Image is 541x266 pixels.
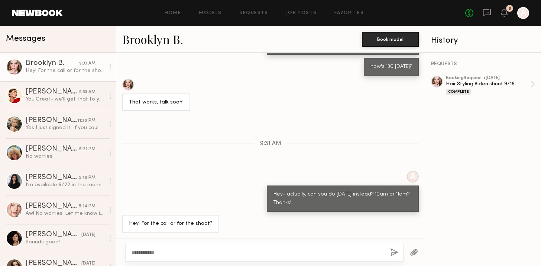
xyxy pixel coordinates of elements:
[517,7,529,19] a: A
[26,88,79,96] div: [PERSON_NAME]
[334,11,364,16] a: Favorites
[446,76,535,95] a: bookingRequest •[DATE]Hair Styling Video shoot 9/16Complete
[431,36,535,45] div: History
[26,181,105,188] div: I’m available 9/22 in the morning before 2pm and 9/24 anytime
[129,98,184,107] div: That works, talk soon!
[26,67,105,74] div: Hey! For the call or for the shoot?
[26,203,79,210] div: [PERSON_NAME]
[26,153,105,160] div: No worries!
[26,239,105,246] div: Sounds good!
[431,62,535,67] div: REQUESTS
[6,35,45,43] span: Messages
[79,174,95,181] div: 5:18 PM
[165,11,181,16] a: Home
[26,96,105,103] div: You: Great- we'll get that to you. Are you able to hop on a 15 min VC with me and the director to...
[240,11,268,16] a: Requests
[446,76,531,81] div: booking Request • [DATE]
[79,89,95,96] div: 9:33 AM
[26,117,77,124] div: [PERSON_NAME]
[26,60,79,67] div: Brooklyn B.
[370,63,412,71] div: how's 130 [DATE]?
[509,7,511,11] div: 3
[26,124,105,131] div: Yes I just signed it. If you could share details (brand, usage, shoot location) etc. 🙂🙂
[26,231,81,239] div: [PERSON_NAME]
[77,117,95,124] div: 11:38 PM
[122,31,183,47] a: Brooklyn B.
[362,36,419,42] a: Book model
[26,210,105,217] div: Aw! No worries! Let me know if you have more stuff for me🥰🙏🏼
[362,32,419,47] button: Book model
[273,190,412,207] div: Hey- actually, can you do [DATE] instead? 10am or 11am? Thanks!
[81,231,95,239] div: [DATE]
[446,81,531,88] div: Hair Styling Video shoot 9/16
[26,174,79,181] div: [PERSON_NAME]
[26,145,79,153] div: [PERSON_NAME]
[79,203,95,210] div: 5:14 PM
[199,11,221,16] a: Models
[446,89,471,95] div: Complete
[79,146,95,153] div: 5:21 PM
[129,220,213,228] div: Hey! For the call or for the shoot?
[79,60,95,67] div: 9:33 AM
[260,141,281,147] span: 9:31 AM
[286,11,317,16] a: Job Posts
